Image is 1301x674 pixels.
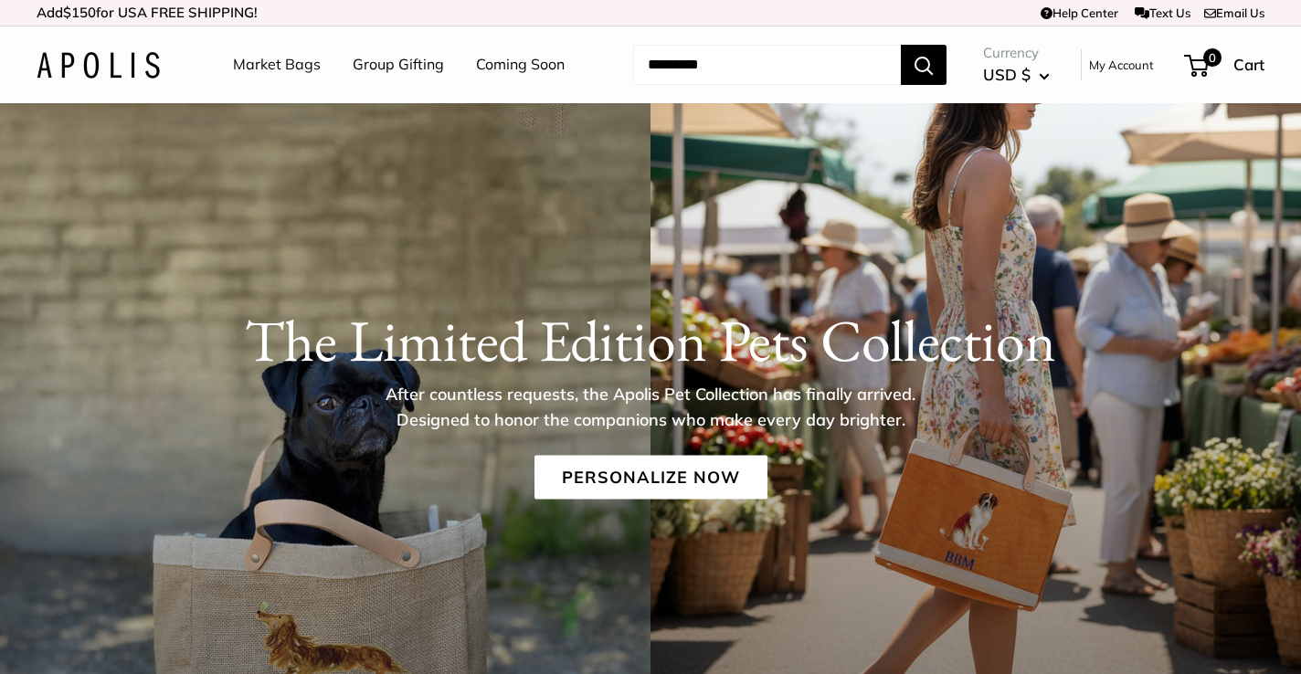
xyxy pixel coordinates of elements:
p: After countless requests, the Apolis Pet Collection has finally arrived. Designed to honor the co... [354,382,947,433]
a: Help Center [1041,5,1118,20]
img: Apolis [37,52,160,79]
a: 0 Cart [1186,50,1264,79]
a: Market Bags [233,51,321,79]
a: Group Gifting [353,51,444,79]
a: Text Us [1135,5,1190,20]
h1: The Limited Edition Pets Collection [37,306,1264,375]
span: USD $ [983,65,1031,84]
span: Cart [1233,55,1264,74]
span: $150 [63,4,96,21]
a: Personalize Now [534,456,767,500]
input: Search... [633,45,901,85]
a: My Account [1089,54,1154,76]
span: 0 [1203,48,1222,67]
a: Coming Soon [476,51,565,79]
span: Currency [983,40,1050,66]
a: Email Us [1204,5,1264,20]
button: USD $ [983,60,1050,90]
button: Search [901,45,947,85]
